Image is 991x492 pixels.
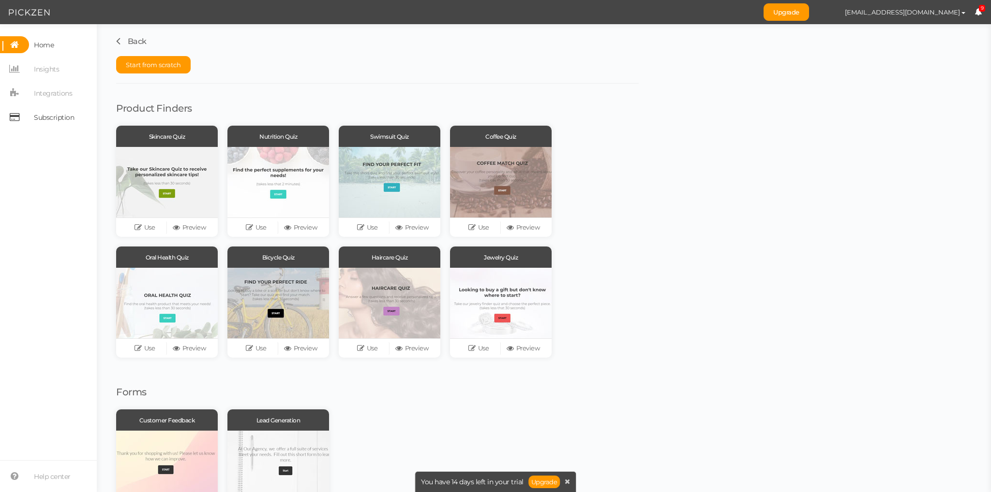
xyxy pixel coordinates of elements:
[456,342,501,355] a: Use
[116,246,218,268] div: Oral Health Quiz
[339,126,440,147] div: Swimsuit Quiz
[845,8,960,16] span: [EMAIL_ADDRESS][DOMAIN_NAME]
[167,342,211,355] a: Preview
[456,221,501,234] a: Use
[278,342,323,355] a: Preview
[116,56,191,73] button: Start from scratch
[764,3,809,21] a: Upgrade
[450,126,552,147] div: Coffee Quiz
[345,221,390,234] a: Use
[116,37,147,46] a: Back
[34,61,59,77] span: Insights
[450,246,552,268] div: Jewelry Quiz
[227,246,329,268] div: Bicycle Quiz
[116,387,639,397] h1: Forms
[345,342,390,355] a: Use
[421,478,524,485] span: You have 14 days left in your trial
[116,409,218,431] div: Customer Feedback
[34,469,71,484] span: Help center
[34,37,54,53] span: Home
[339,246,440,268] div: Haircare Quiz
[501,221,545,234] a: Preview
[122,342,167,355] a: Use
[819,4,836,21] img: 7022157e9a7530dfc333b4525627a6d6
[116,126,218,147] div: Skincare Quiz
[836,4,975,20] button: [EMAIL_ADDRESS][DOMAIN_NAME]
[979,5,986,12] span: 9
[234,221,278,234] a: Use
[227,409,329,431] div: Lead Generation
[126,61,181,69] span: Start from scratch
[227,126,329,147] div: Nutrition Quiz
[34,110,74,125] span: Subscription
[122,221,167,234] a: Use
[34,86,72,101] span: Integrations
[278,221,323,234] a: Preview
[501,342,545,355] a: Preview
[528,476,560,488] a: Upgrade
[390,342,434,355] a: Preview
[9,7,50,18] img: Pickzen logo
[167,221,211,234] a: Preview
[390,221,434,234] a: Preview
[116,103,639,114] h1: Product Finders
[234,342,278,355] a: Use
